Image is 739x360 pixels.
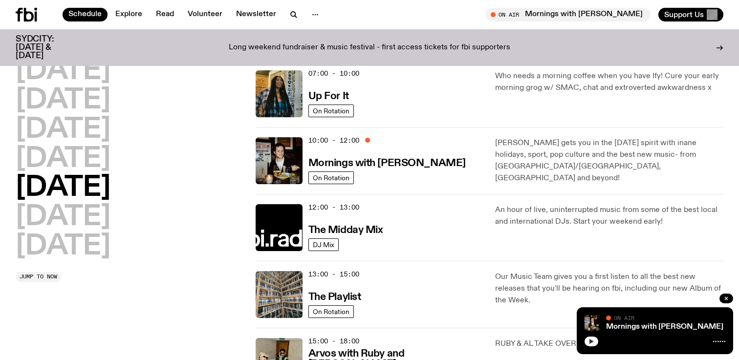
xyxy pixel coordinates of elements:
[16,204,110,231] button: [DATE]
[308,156,466,169] a: Mornings with [PERSON_NAME]
[308,223,383,235] a: The Midday Mix
[308,136,359,145] span: 10:00 - 12:00
[495,137,723,184] p: [PERSON_NAME] gets you in the [DATE] spirit with inane holidays, sport, pop culture and the best ...
[308,337,359,346] span: 15:00 - 18:00
[495,70,723,94] p: Who needs a morning coffee when you have Ify! Cure your early morning grog w/ SMAC, chat and extr...
[109,8,148,21] a: Explore
[256,137,303,184] img: Sam blankly stares at the camera, brightly lit by a camera flash wearing a hat collared shirt and...
[308,203,359,212] span: 12:00 - 13:00
[182,8,228,21] a: Volunteer
[308,292,361,302] h3: The Playlist
[308,91,349,102] h3: Up For It
[585,315,600,331] img: Sam blankly stares at the camera, brightly lit by a camera flash wearing a hat collared shirt and...
[150,8,180,21] a: Read
[313,174,349,181] span: On Rotation
[230,8,282,21] a: Newsletter
[16,174,110,202] button: [DATE]
[16,116,110,144] button: [DATE]
[16,146,110,173] button: [DATE]
[16,272,61,282] button: Jump to now
[308,238,339,251] a: DJ Mix
[308,305,354,318] a: On Rotation
[614,315,634,321] span: On Air
[664,10,704,19] span: Support Us
[308,290,361,302] a: The Playlist
[63,8,108,21] a: Schedule
[308,69,359,78] span: 07:00 - 10:00
[16,87,110,114] button: [DATE]
[20,274,57,279] span: Jump to now
[16,233,110,260] button: [DATE]
[256,271,303,318] img: A corner shot of the fbi music library
[308,89,349,102] a: Up For It
[16,35,78,60] h3: SYDCITY: [DATE] & [DATE]
[308,225,383,235] h3: The Midday Mix
[308,270,359,279] span: 13:00 - 15:00
[658,8,723,21] button: Support Us
[308,158,466,169] h3: Mornings with [PERSON_NAME]
[486,8,651,21] button: On AirMornings with [PERSON_NAME]
[606,323,723,331] a: Mornings with [PERSON_NAME]
[313,241,334,248] span: DJ Mix
[313,107,349,114] span: On Rotation
[495,271,723,306] p: Our Music Team gives you a first listen to all the best new releases that you'll be hearing on fb...
[313,308,349,315] span: On Rotation
[256,70,303,117] img: Ify - a Brown Skin girl with black braided twists, looking up to the side with her tongue stickin...
[495,338,723,350] p: RUBY & AL TAKE OVER YOUR [DATE] ARVOS!
[16,58,110,85] button: [DATE]
[308,105,354,117] a: On Rotation
[495,204,723,228] p: An hour of live, uninterrupted music from some of the best local and international DJs. Start you...
[229,43,510,52] p: Long weekend fundraiser & music festival - first access tickets for fbi supporters
[308,171,354,184] a: On Rotation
